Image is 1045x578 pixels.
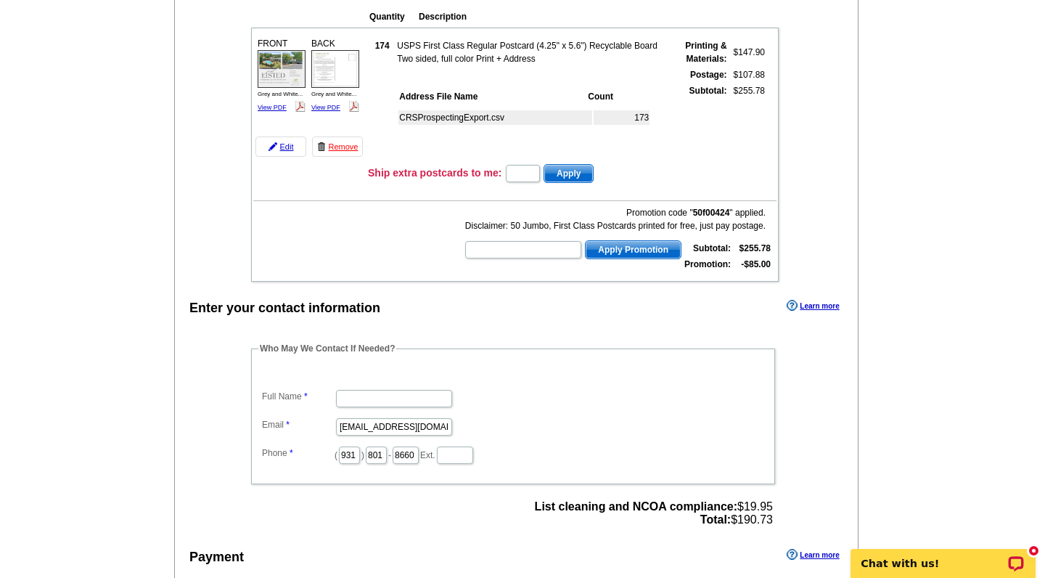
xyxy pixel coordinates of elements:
dd: ( ) - Ext. [258,443,768,465]
th: Quantity [369,9,417,24]
strong: List cleaning and NCOA compliance: [535,500,737,513]
span: Apply [544,165,593,182]
img: pencil-icon.gif [269,142,277,151]
a: Learn more [787,549,839,561]
td: $147.90 [729,38,766,66]
strong: Total: [700,513,731,526]
th: Address File Name [398,89,586,104]
td: $107.88 [729,68,766,82]
th: Description [418,9,684,24]
td: USPS First Class Regular Postcard (4.25" x 5.6") Recyclable Board Two sided, full color Print + A... [396,38,670,66]
span: Grey and White... [258,91,303,97]
div: FRONT [255,35,308,115]
strong: -$85.00 [741,259,771,269]
strong: Promotion: [684,259,731,269]
img: pdf_logo.png [295,101,306,112]
div: Payment [189,548,244,567]
strong: Subtotal: [693,243,731,253]
th: Count [587,89,649,104]
label: Full Name [262,390,335,403]
a: View PDF [311,104,340,111]
strong: Subtotal: [689,86,727,96]
a: View PDF [258,104,287,111]
span: Apply Promotion [586,241,681,259]
h3: Ship extra postcards to me: [368,166,501,179]
strong: $255.78 [739,243,771,253]
img: pdf_logo.png [348,101,359,112]
td: $255.78 [729,84,766,159]
b: 50f00424 [693,208,730,218]
div: Enter your contact information [189,298,380,318]
legend: Who May We Contact If Needed? [258,342,396,355]
span: $19.95 $190.73 [535,500,773,526]
img: small-thumb.jpg [311,50,359,87]
a: Remove [312,137,363,157]
span: Grey and White... [311,91,356,97]
label: Phone [262,447,335,460]
button: Apply Promotion [585,240,681,259]
iframe: LiveChat chat widget [841,532,1045,578]
img: trashcan-icon.gif [317,142,326,151]
td: CRSProspectingExport.csv [398,110,592,125]
label: Email [262,418,335,431]
strong: Postage: [690,70,727,80]
strong: 174 [375,41,390,51]
a: Edit [255,137,306,157]
button: Apply [544,164,594,183]
a: Learn more [787,300,839,312]
td: 173 [594,110,649,125]
div: BACK [309,35,361,115]
img: small-thumb.jpg [258,50,306,87]
div: Promotion code " " applied. Disclaimer: 50 Jumbo, First Class Postcards printed for free, just pa... [464,206,766,232]
strong: Printing & Materials: [685,41,726,64]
